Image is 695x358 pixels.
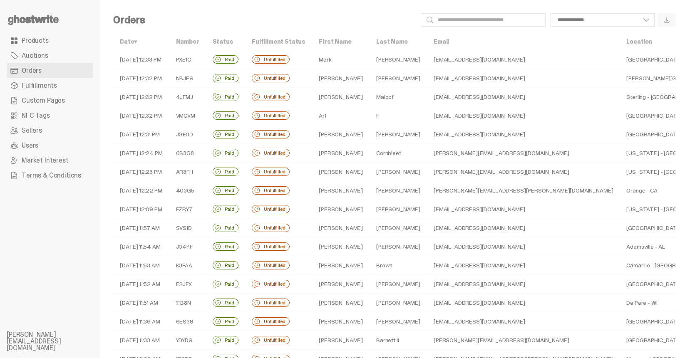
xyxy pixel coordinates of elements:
[370,294,427,312] td: [PERSON_NAME]
[213,261,238,269] div: Paid
[7,93,93,108] a: Custom Pages
[252,149,290,157] div: Unfulfilled
[169,237,206,256] td: J04PF
[370,275,427,294] td: [PERSON_NAME]
[213,224,238,232] div: Paid
[252,130,290,138] div: Unfulfilled
[252,205,290,213] div: Unfulfilled
[169,144,206,163] td: 6B3G8
[213,130,238,138] div: Paid
[206,33,245,50] th: Status
[113,15,145,25] h4: Orders
[169,181,206,200] td: 403G5
[113,200,169,219] td: [DATE] 12:09 PM
[370,144,427,163] td: Cornbleet
[169,50,206,69] td: PXE1C
[7,48,93,63] a: Auctions
[252,299,290,307] div: Unfulfilled
[7,331,107,351] li: [PERSON_NAME][EMAIL_ADDRESS][DOMAIN_NAME]
[169,312,206,331] td: 6ES39
[427,219,620,237] td: [EMAIL_ADDRESS][DOMAIN_NAME]
[22,127,42,134] span: Sellers
[370,69,427,88] td: [PERSON_NAME]
[427,88,620,106] td: [EMAIL_ADDRESS][DOMAIN_NAME]
[252,93,290,101] div: Unfulfilled
[427,33,620,50] th: Email
[370,256,427,275] td: Brown
[312,69,370,88] td: [PERSON_NAME]
[427,256,620,275] td: [EMAIL_ADDRESS][DOMAIN_NAME]
[312,256,370,275] td: [PERSON_NAME]
[312,219,370,237] td: [PERSON_NAME]
[22,37,49,44] span: Products
[169,294,206,312] td: 1FB8N
[370,219,427,237] td: [PERSON_NAME]
[169,331,206,350] td: YDYDS
[113,219,169,237] td: [DATE] 11:57 AM
[370,163,427,181] td: [PERSON_NAME]
[7,78,93,93] a: Fulfillments
[312,88,370,106] td: [PERSON_NAME]
[169,69,206,88] td: NBJES
[252,74,290,82] div: Unfulfilled
[7,63,93,78] a: Orders
[169,163,206,181] td: AR3FH
[252,111,290,120] div: Unfulfilled
[169,256,206,275] td: K3FAA
[312,144,370,163] td: [PERSON_NAME]
[312,237,370,256] td: [PERSON_NAME]
[7,168,93,183] a: Terms & Conditions
[370,106,427,125] td: F
[113,331,169,350] td: [DATE] 11:33 AM
[169,125,206,144] td: JGE8D
[213,186,238,195] div: Paid
[113,256,169,275] td: [DATE] 11:53 AM
[252,168,290,176] div: Unfulfilled
[213,299,238,307] div: Paid
[370,125,427,144] td: [PERSON_NAME]
[22,67,42,74] span: Orders
[213,242,238,251] div: Paid
[427,237,620,256] td: [EMAIL_ADDRESS][DOMAIN_NAME]
[22,142,38,149] span: Users
[427,106,620,125] td: [EMAIL_ADDRESS][DOMAIN_NAME]
[370,181,427,200] td: [PERSON_NAME]
[7,123,93,138] a: Sellers
[113,125,169,144] td: [DATE] 12:31 PM
[113,275,169,294] td: [DATE] 11:52 AM
[213,55,238,64] div: Paid
[312,50,370,69] td: Mark
[370,88,427,106] td: Maloof
[169,275,206,294] td: E2JFX
[113,106,169,125] td: [DATE] 12:32 PM
[113,237,169,256] td: [DATE] 11:54 AM
[370,50,427,69] td: [PERSON_NAME]
[213,111,238,120] div: Paid
[427,200,620,219] td: [EMAIL_ADDRESS][DOMAIN_NAME]
[427,144,620,163] td: [PERSON_NAME][EMAIL_ADDRESS][DOMAIN_NAME]
[213,205,238,213] div: Paid
[113,312,169,331] td: [DATE] 11:36 AM
[252,280,290,288] div: Unfulfilled
[169,219,206,237] td: SVS1D
[427,125,620,144] td: [EMAIL_ADDRESS][DOMAIN_NAME]
[113,294,169,312] td: [DATE] 11:51 AM
[213,74,238,82] div: Paid
[113,144,169,163] td: [DATE] 12:24 PM
[312,106,370,125] td: Art
[312,294,370,312] td: [PERSON_NAME]
[134,38,137,45] span: ▾
[252,242,290,251] div: Unfulfilled
[22,172,81,179] span: Terms & Conditions
[22,157,69,164] span: Market Interest
[370,200,427,219] td: [PERSON_NAME]
[169,88,206,106] td: 4JFMJ
[213,168,238,176] div: Paid
[370,331,427,350] td: Barnett II
[427,181,620,200] td: [PERSON_NAME][EMAIL_ADDRESS][PERSON_NAME][DOMAIN_NAME]
[252,317,290,326] div: Unfulfilled
[427,331,620,350] td: [PERSON_NAME][EMAIL_ADDRESS][DOMAIN_NAME]
[252,224,290,232] div: Unfulfilled
[252,336,290,344] div: Unfulfilled
[312,331,370,350] td: [PERSON_NAME]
